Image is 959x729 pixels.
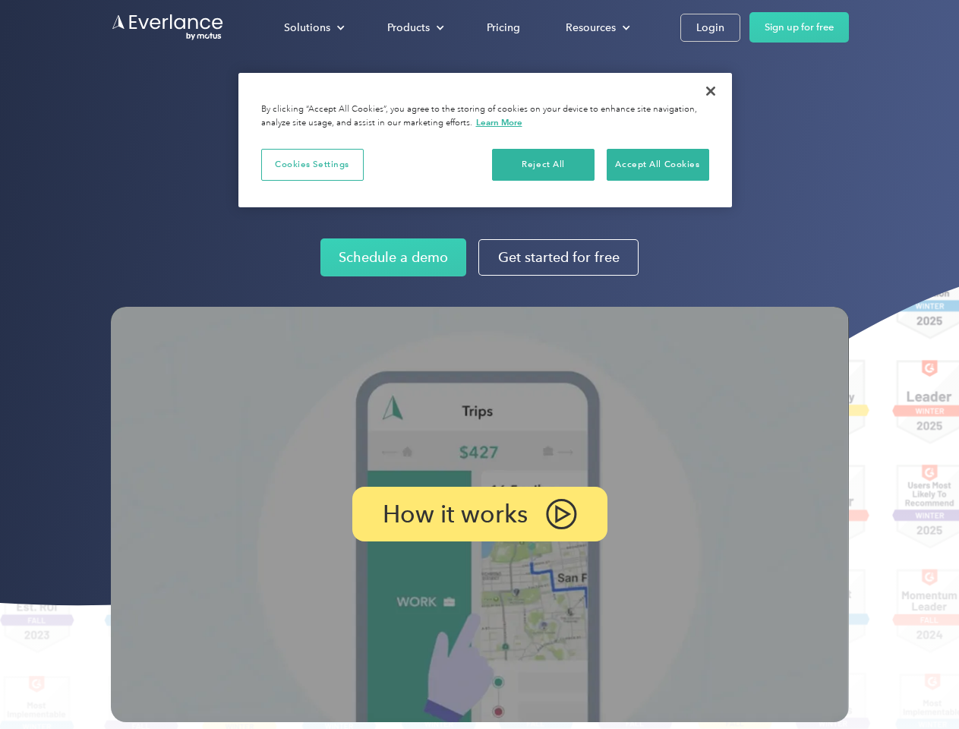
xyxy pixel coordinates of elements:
a: More information about your privacy, opens in a new tab [476,117,522,128]
div: Resources [550,14,642,41]
button: Cookies Settings [261,149,364,181]
button: Close [694,74,727,108]
div: Products [372,14,456,41]
div: Login [696,18,724,37]
div: Solutions [284,18,330,37]
div: Cookie banner [238,73,732,207]
button: Accept All Cookies [607,149,709,181]
button: Reject All [492,149,595,181]
div: Pricing [487,18,520,37]
div: Privacy [238,73,732,207]
a: Go to homepage [111,13,225,42]
a: Get started for free [478,239,639,276]
div: Products [387,18,430,37]
a: Schedule a demo [320,238,466,276]
div: Solutions [269,14,357,41]
a: Login [680,14,740,42]
a: Sign up for free [749,12,849,43]
input: Submit [112,90,188,122]
a: Pricing [472,14,535,41]
div: Resources [566,18,616,37]
div: By clicking “Accept All Cookies”, you agree to the storing of cookies on your device to enhance s... [261,103,709,130]
p: How it works [383,505,528,523]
